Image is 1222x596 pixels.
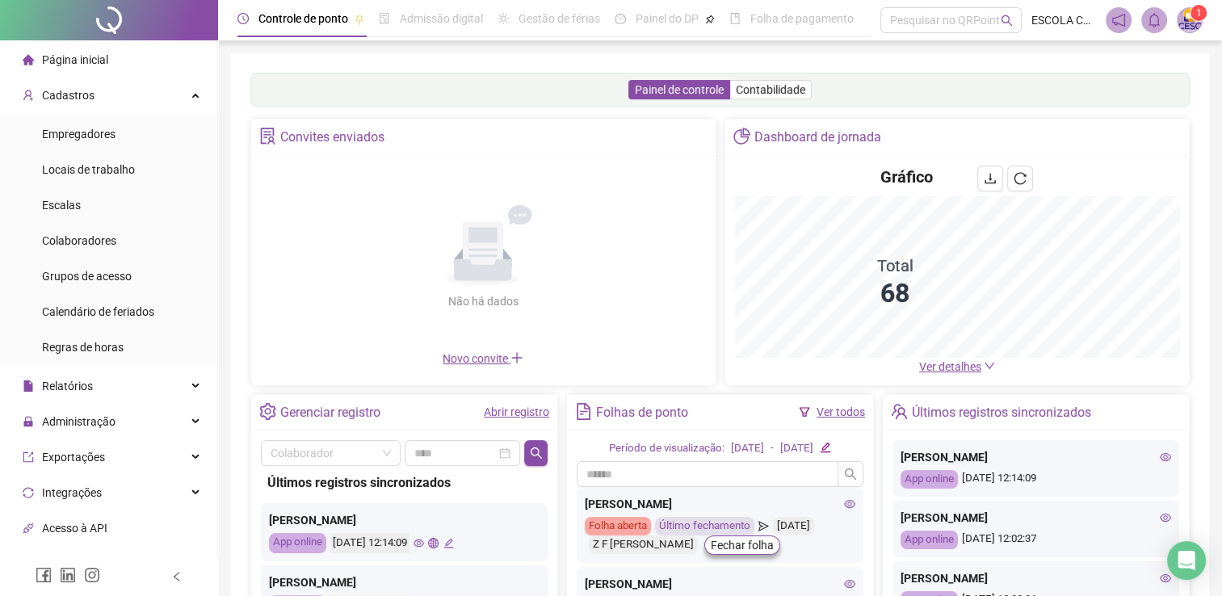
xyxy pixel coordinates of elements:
span: dashboard [615,13,626,24]
div: [PERSON_NAME] [901,448,1171,466]
span: facebook [36,567,52,583]
span: pie-chart [733,128,750,145]
span: reload [1014,172,1027,185]
div: App online [269,533,326,553]
span: Calendário de feriados [42,305,154,318]
span: global [428,538,439,548]
span: Exportações [42,451,105,464]
div: [PERSON_NAME] [585,575,855,593]
div: Folha aberta [585,517,651,535]
div: [PERSON_NAME] [269,511,540,529]
span: Integrações [42,486,102,499]
div: [DATE] [731,440,764,457]
div: [DATE] 12:14:09 [901,470,1171,489]
span: sync [23,487,34,498]
span: eye [1160,512,1171,523]
span: Admissão digital [400,12,483,25]
a: Ver todos [817,405,865,418]
span: export [23,451,34,463]
div: Período de visualização: [609,440,724,457]
span: Grupos de acesso [42,270,132,283]
div: [PERSON_NAME] [901,509,1171,527]
span: down [984,360,995,371]
span: pushpin [705,15,715,24]
span: Regras de horas [42,341,124,354]
span: sun [498,13,509,24]
span: ESCOLA CESC [1031,11,1096,29]
span: Folha de pagamento [750,12,854,25]
div: Z F [PERSON_NAME] [589,535,698,554]
img: 84976 [1178,8,1202,32]
div: Dashboard de jornada [754,124,881,151]
span: pushpin [355,15,364,24]
span: api [23,523,34,534]
span: Administração [42,415,115,428]
span: plus [510,351,523,364]
span: Colaboradores [42,234,116,247]
span: Locais de trabalho [42,163,135,176]
span: Painel do DP [636,12,699,25]
span: home [23,54,34,65]
div: Convites enviados [280,124,384,151]
span: edit [443,538,454,548]
span: Página inicial [42,53,108,66]
span: team [891,403,908,420]
span: user-add [23,90,34,101]
span: filter [799,406,810,418]
h4: Gráfico [880,166,933,188]
div: Último fechamento [655,517,754,535]
span: bell [1147,13,1161,27]
span: instagram [84,567,100,583]
span: Relatórios [42,380,93,392]
span: Cadastros [42,89,94,102]
button: Fechar folha [704,535,780,555]
div: Open Intercom Messenger [1167,541,1206,580]
span: setting [259,403,276,420]
span: book [729,13,741,24]
div: [DATE] [773,517,814,535]
span: eye [1160,573,1171,584]
span: solution [259,128,276,145]
span: Painel de controle [635,83,724,96]
span: search [1001,15,1013,27]
span: Ver detalhes [919,360,981,373]
span: download [984,172,997,185]
span: Escalas [42,199,81,212]
span: Controle de ponto [258,12,348,25]
div: App online [901,470,958,489]
span: file-done [379,13,390,24]
div: Últimos registros sincronizados [267,472,541,493]
span: edit [820,442,830,452]
span: 1 [1196,7,1202,19]
div: Últimos registros sincronizados [912,399,1091,426]
div: [PERSON_NAME] [269,573,540,591]
span: search [844,468,857,481]
span: file-text [575,403,592,420]
div: Não há dados [409,292,557,310]
div: [DATE] [780,440,813,457]
span: eye [844,498,855,510]
span: notification [1111,13,1126,27]
div: [PERSON_NAME] [585,495,855,513]
sup: Atualize o seu contato no menu Meus Dados [1191,5,1207,21]
a: Abrir registro [484,405,549,418]
div: App online [901,531,958,549]
span: Empregadores [42,128,115,141]
div: [DATE] 12:02:37 [901,531,1171,549]
span: Gestão de férias [519,12,600,25]
div: - [771,440,774,457]
div: [DATE] 12:14:09 [330,533,409,553]
span: search [530,447,543,460]
span: send [758,517,769,535]
span: Novo convite [443,352,523,365]
span: eye [844,578,855,590]
span: left [171,571,183,582]
span: eye [1160,451,1171,463]
div: [PERSON_NAME] [901,569,1171,587]
div: Folhas de ponto [596,399,688,426]
span: Contabilidade [736,83,805,96]
span: linkedin [60,567,76,583]
span: Fechar folha [711,536,774,554]
span: file [23,380,34,392]
span: clock-circle [237,13,249,24]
